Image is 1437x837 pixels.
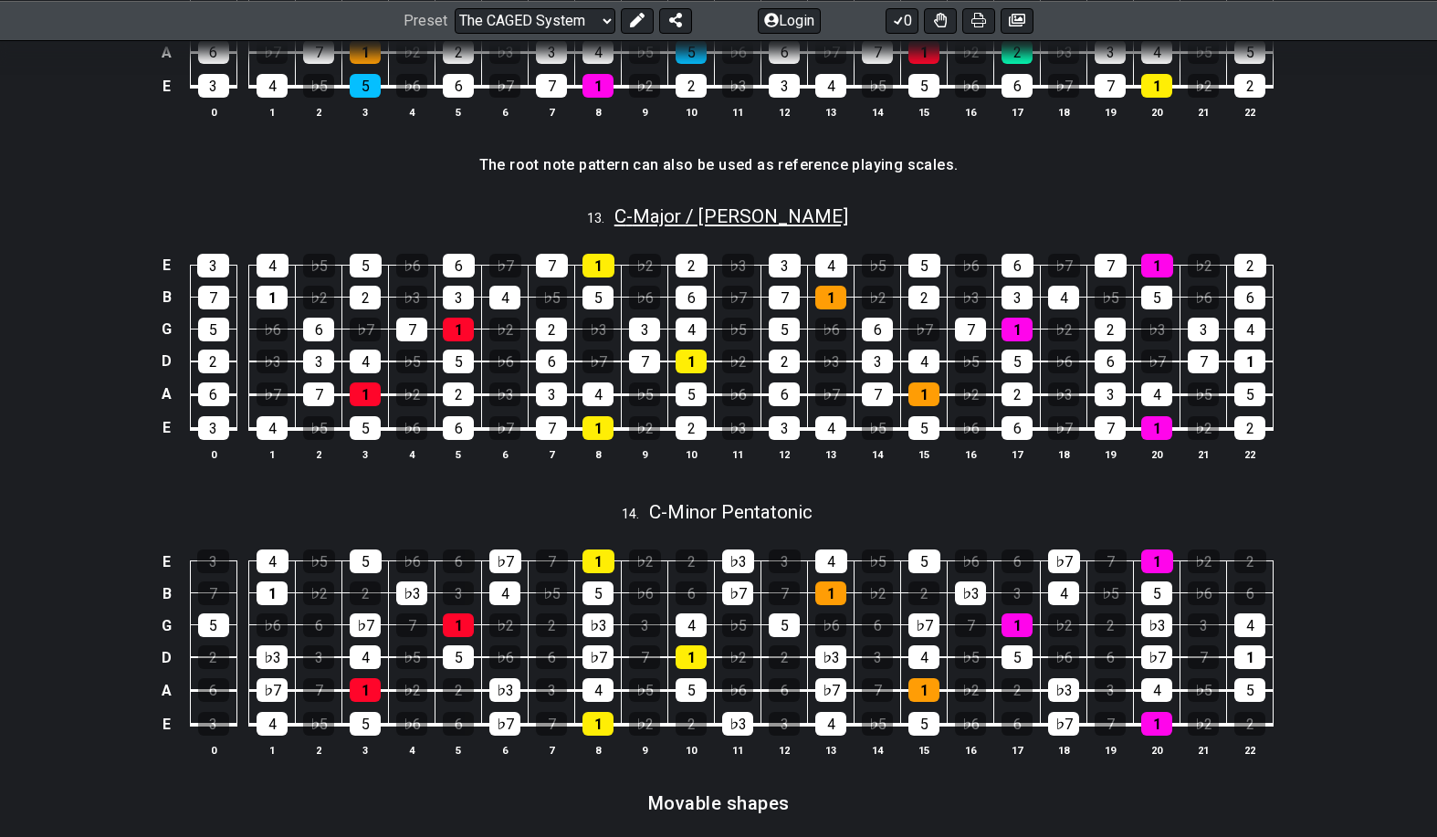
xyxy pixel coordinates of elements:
[955,350,986,373] div: ♭5
[1095,254,1127,277] div: 7
[582,318,614,341] div: ♭3
[536,382,567,406] div: 3
[303,286,334,309] div: ♭2
[629,74,660,98] div: ♭2
[1095,382,1126,406] div: 3
[815,416,846,440] div: 4
[1188,581,1219,605] div: ♭6
[350,318,381,341] div: ♭7
[396,286,427,309] div: ♭3
[1095,416,1126,440] div: 7
[722,286,753,309] div: ♭7
[1188,382,1219,406] div: ♭5
[350,350,381,373] div: 4
[659,7,692,33] button: Share Preset
[396,581,427,605] div: ♭3
[489,416,520,440] div: ♭7
[808,445,855,464] th: 13
[769,416,800,440] div: 3
[901,445,948,464] th: 15
[303,318,334,341] div: 6
[1095,549,1127,573] div: 7
[197,549,229,573] div: 3
[1234,254,1266,277] div: 2
[629,40,660,64] div: ♭5
[1234,382,1265,406] div: 5
[529,102,575,121] th: 7
[443,254,475,277] div: 6
[443,416,474,440] div: 6
[1234,40,1265,64] div: 5
[769,549,801,573] div: 3
[955,318,986,341] div: 7
[908,382,939,406] div: 1
[1134,102,1180,121] th: 20
[582,549,614,573] div: 1
[489,40,520,64] div: ♭3
[1001,7,1033,33] button: Create image
[257,549,288,573] div: 4
[156,281,178,313] td: B
[582,74,614,98] div: 1
[1234,549,1266,573] div: 2
[1048,40,1079,64] div: ♭3
[1141,382,1172,406] div: 4
[303,416,334,440] div: ♭5
[758,7,821,33] button: Login
[350,416,381,440] div: 5
[862,382,893,406] div: 7
[404,12,447,29] span: Preset
[1227,445,1274,464] th: 22
[1234,350,1265,373] div: 1
[389,102,435,121] th: 4
[443,350,474,373] div: 5
[443,286,474,309] div: 3
[1048,416,1079,440] div: ♭7
[342,445,389,464] th: 3
[815,350,846,373] div: ♭3
[1048,74,1079,98] div: ♭7
[582,581,614,605] div: 5
[862,318,893,341] div: 6
[769,74,800,98] div: 3
[629,549,661,573] div: ♭2
[908,350,939,373] div: 4
[1095,74,1126,98] div: 7
[722,416,753,440] div: ♭3
[435,445,482,464] th: 5
[303,350,334,373] div: 3
[862,350,893,373] div: 3
[1180,102,1227,121] th: 21
[529,445,575,464] th: 7
[443,40,474,64] div: 2
[198,40,229,64] div: 6
[622,102,668,121] th: 9
[629,382,660,406] div: ♭5
[855,102,901,121] th: 14
[715,102,761,121] th: 11
[198,74,229,98] div: 3
[722,74,753,98] div: ♭3
[156,546,178,578] td: E
[198,318,229,341] div: 5
[1234,416,1265,440] div: 2
[629,254,661,277] div: ♭2
[722,350,753,373] div: ♭2
[1141,254,1173,277] div: 1
[303,581,334,605] div: ♭2
[156,578,178,610] td: B
[1234,581,1265,605] div: 6
[676,318,707,341] div: 4
[722,549,754,573] div: ♭3
[676,549,708,573] div: 2
[587,209,614,229] span: 13 .
[582,254,614,277] div: 1
[582,416,614,440] div: 1
[303,382,334,406] div: 7
[396,254,428,277] div: ♭6
[1095,40,1126,64] div: 3
[815,74,846,98] div: 4
[722,581,753,605] div: ♭7
[862,74,893,98] div: ♭5
[443,74,474,98] div: 6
